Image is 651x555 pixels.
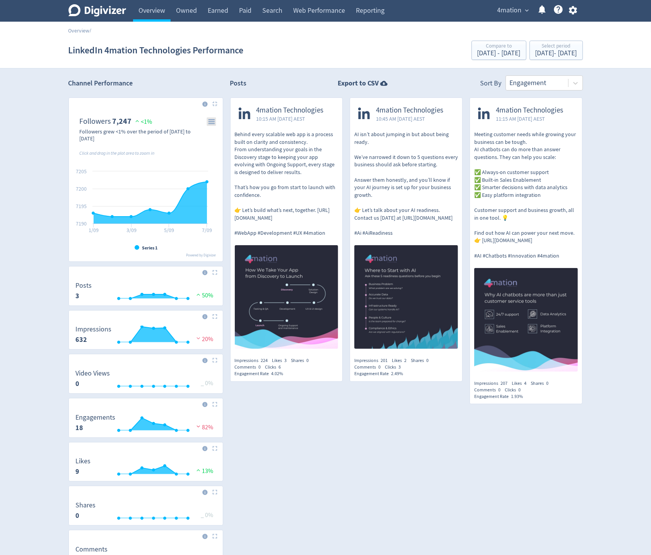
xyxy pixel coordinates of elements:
[411,357,433,364] div: Shares
[376,115,443,123] span: 10:45 AM [DATE] AEST
[195,467,202,473] img: positive-performance.svg
[474,380,512,387] div: Impressions
[76,291,80,301] strong: 3
[354,245,458,349] img: https://media.cf.digivizer.com/images/linkedin-131998485-urn:li:share:7367007471460069376-a769b31...
[76,545,108,554] dt: Comments
[212,402,217,407] img: Placeholder
[272,371,284,377] span: 4.02%
[76,168,87,175] text: 7205
[133,118,152,126] span: <1%
[72,414,220,434] svg: Engagements 18
[524,380,526,386] span: 4
[80,128,203,142] div: Followers grew <1% over the period of [DATE] to [DATE]
[76,203,87,210] text: 7195
[354,371,407,377] div: Engagement Rate
[80,150,155,156] i: Click and drag in the plot area to zoom in
[202,227,212,234] text: 7/09
[470,98,582,374] a: 4mation Technologies11:15 AM [DATE] AESTMeeting customer needs while growing your business can be...
[235,357,272,364] div: Impressions
[72,326,220,346] svg: Impressions 632
[90,27,92,34] span: /
[133,118,141,124] img: positive-performance.svg
[480,79,502,91] div: Sort By
[501,380,507,386] span: 207
[354,364,385,371] div: Comments
[76,467,80,476] strong: 9
[381,357,388,364] span: 201
[76,379,80,388] strong: 0
[498,387,501,393] span: 0
[212,358,217,363] img: Placeholder
[472,41,526,60] button: Compare to[DATE] - [DATE]
[511,393,523,400] span: 1.93%
[235,371,288,377] div: Engagement Rate
[256,106,324,115] span: 4mation Technologies
[261,357,268,364] span: 224
[72,370,220,390] svg: Video Views 0
[164,227,174,234] text: 5/09
[350,98,462,351] a: 4mation Technologies10:45 AM [DATE] AESTAI isn’t about jumping in but about being ready. We’ve na...
[398,364,401,370] span: 3
[76,220,87,227] text: 7190
[76,281,92,290] dt: Posts
[235,245,338,349] img: https://media.cf.digivizer.com/images/linkedin-131998485-urn:li:share:7367009062045114368-7732fe6...
[195,424,214,431] span: 82%
[72,458,220,478] svg: Likes 9
[195,424,202,429] img: negative-performance.svg
[76,185,87,192] text: 7200
[279,364,281,370] span: 6
[256,115,324,123] span: 10:15 AM [DATE] AEST
[76,457,91,466] dt: Likes
[212,446,217,451] img: Placeholder
[474,131,578,260] p: Meeting customer needs while growing your business can be tough. AI chatbots can do more than ans...
[426,357,429,364] span: 0
[530,41,583,60] button: Select period[DATE]- [DATE]
[212,490,217,495] img: Placeholder
[497,4,522,17] span: 4mation
[76,423,84,432] strong: 18
[392,357,411,364] div: Likes
[307,357,309,364] span: 0
[72,282,220,302] svg: Posts 3
[354,131,458,237] p: AI isn’t about jumping in but about being ready. We’ve narrowed it down to 5 questions every busi...
[68,79,223,88] h2: Channel Performance
[72,502,220,522] svg: Shares 0
[265,364,285,371] div: Clicks
[72,113,220,258] svg: Followers 7,247
[535,43,577,50] div: Select period
[512,380,531,387] div: Likes
[195,467,214,475] span: 13%
[235,364,265,371] div: Comments
[391,371,403,377] span: 2.49%
[546,380,548,386] span: 0
[212,101,217,106] img: Placeholder
[259,364,261,370] span: 0
[404,357,407,364] span: 2
[477,50,521,57] div: [DATE] - [DATE]
[535,50,577,57] div: [DATE] - [DATE]
[76,325,112,334] dt: Impressions
[212,534,217,539] img: Placeholder
[230,79,247,91] h2: Posts
[195,335,214,343] span: 20%
[76,413,116,422] dt: Engagements
[201,379,214,387] span: _ 0%
[80,116,111,126] dt: Followers
[195,292,202,297] img: positive-performance.svg
[385,364,405,371] div: Clicks
[186,253,216,258] text: Powered by Digivizer
[505,387,525,393] div: Clicks
[474,268,578,372] img: https://media.cf.digivizer.com/images/linkedin-131998485-urn:li:share:7367010176878395394-bdeea5c...
[531,380,553,387] div: Shares
[496,106,563,115] span: 4mation Technologies
[524,7,531,14] span: expand_more
[126,227,136,234] text: 3/09
[88,227,98,234] text: 1/09
[76,501,96,510] dt: Shares
[474,393,527,400] div: Engagement Rate
[354,357,392,364] div: Impressions
[378,364,381,370] span: 0
[212,314,217,319] img: Placeholder
[376,106,443,115] span: 4mation Technologies
[235,131,338,237] p: Behind every scalable web app is a process built on clarity and consistency. From understanding y...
